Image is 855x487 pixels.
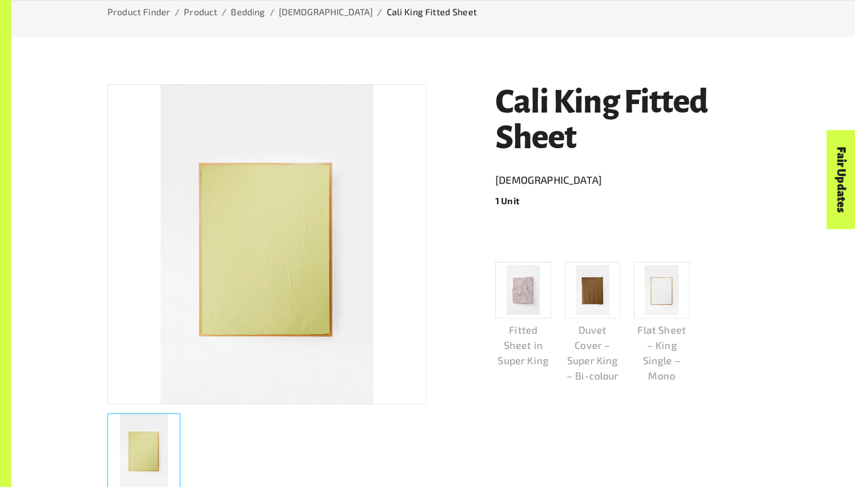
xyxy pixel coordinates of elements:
li: / [222,5,226,19]
a: [DEMOGRAPHIC_DATA] [495,171,759,189]
li: / [270,5,274,19]
p: Fitted Sheet in Super King [495,322,551,368]
a: Fitted Sheet in Super King [495,262,551,368]
a: Duvet Cover – Super King – Bi-colour [565,262,621,383]
p: Cali King Fitted Sheet [387,5,477,19]
h1: Cali King Fitted Sheet [495,84,759,156]
a: [DEMOGRAPHIC_DATA] [279,6,373,17]
li: / [377,5,382,19]
p: Duvet Cover – Super King – Bi-colour [565,322,621,383]
li: / [175,5,179,19]
a: Product Finder [107,6,170,17]
nav: breadcrumb [107,5,759,19]
a: Flat Sheet – King Single – Mono [634,262,690,383]
p: 1 Unit [495,194,759,208]
p: Flat Sheet – King Single – Mono [634,322,690,383]
a: Bedding [231,6,265,17]
a: Product [184,6,217,17]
